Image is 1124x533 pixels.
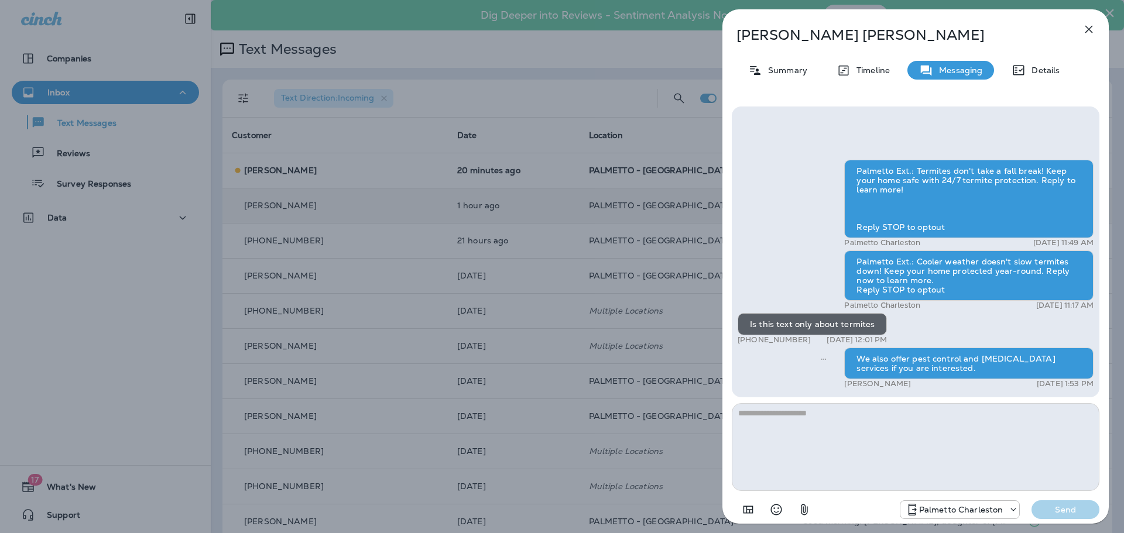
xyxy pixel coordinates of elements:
p: [PERSON_NAME] [PERSON_NAME] [736,27,1056,43]
p: Palmetto Charleston [919,505,1003,514]
button: Add in a premade template [736,498,760,521]
div: We also offer pest control and [MEDICAL_DATA] services if you are interested. [844,348,1094,379]
p: [DATE] 12:01 PM [827,335,887,345]
button: Select an emoji [765,498,788,521]
p: [DATE] 11:49 AM [1033,238,1094,247]
div: +1 (843) 277-8322 [900,503,1020,517]
p: [DATE] 1:53 PM [1037,379,1094,388]
p: Palmetto Charleston [844,301,920,310]
div: Palmetto Ext.: Cooler weather doesn't slow termites down! Keep your home protected year-round. Re... [844,250,1094,301]
p: Palmetto Charleston [844,238,920,247]
p: Messaging [933,66,982,75]
span: Sent [821,353,827,363]
p: [DATE] 11:17 AM [1036,301,1094,310]
p: Timeline [851,66,890,75]
p: Summary [762,66,807,75]
div: Is this text only about termites [738,313,887,335]
p: [PHONE_NUMBER] [738,335,811,345]
div: Palmetto Ext.: Termites don't take a fall break! Keep your home safe with 24/7 termite protection... [844,160,1094,238]
p: [PERSON_NAME] [844,379,911,388]
p: Details [1026,66,1060,75]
